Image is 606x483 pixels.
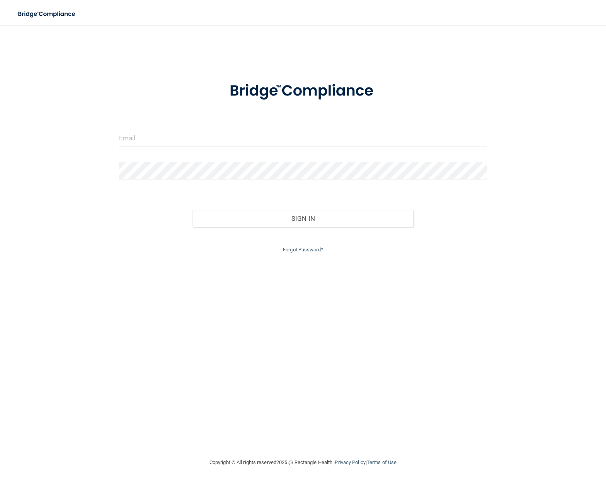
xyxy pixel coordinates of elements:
[214,71,392,111] img: bridge_compliance_login_screen.278c3ca4.svg
[283,247,323,253] a: Forgot Password?
[162,450,444,475] div: Copyright © All rights reserved 2025 @ Rectangle Health | |
[335,459,365,465] a: Privacy Policy
[119,130,487,147] input: Email
[367,459,397,465] a: Terms of Use
[192,210,413,227] button: Sign In
[12,6,83,22] img: bridge_compliance_login_screen.278c3ca4.svg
